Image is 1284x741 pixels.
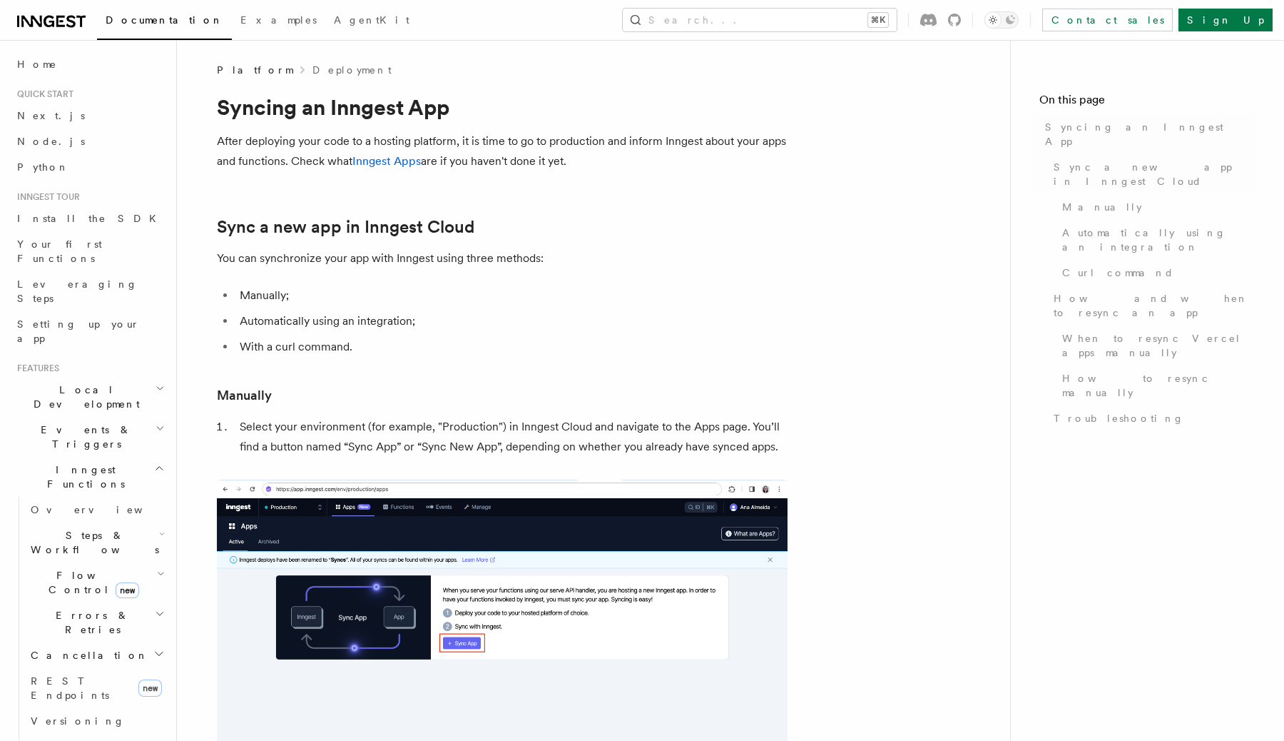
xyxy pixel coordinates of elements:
span: How and when to resync an app [1054,291,1255,320]
span: Python [17,161,69,173]
span: Examples [240,14,317,26]
a: Sync a new app in Inngest Cloud [1048,154,1255,194]
h1: Syncing an Inngest App [217,94,788,120]
button: Events & Triggers [11,417,168,457]
span: Inngest Functions [11,463,154,491]
button: Inngest Functions [11,457,168,497]
span: new [116,583,139,598]
a: Leveraging Steps [11,271,168,311]
button: Errors & Retries [25,603,168,642]
span: Events & Triggers [11,423,156,451]
span: Install the SDK [17,213,165,224]
span: Features [11,363,59,374]
a: Manually [217,385,272,405]
a: How to resync manually [1056,366,1255,405]
span: new [138,680,162,697]
li: Automatically using an integration; [235,311,788,331]
a: Node.js [11,128,168,154]
kbd: ⌘K [868,13,888,27]
a: Automatically using an integration [1056,220,1255,260]
a: Overview [25,497,168,523]
span: When to resync Vercel apps manually [1062,331,1255,360]
li: With a curl command. [235,337,788,357]
a: Inngest Apps [352,154,421,168]
span: Setting up your app [17,318,140,344]
span: Cancellation [25,648,148,662]
button: Steps & Workflows [25,523,168,563]
a: Sign Up [1178,9,1273,31]
span: Inngest tour [11,191,80,203]
a: When to resync Vercel apps manually [1056,326,1255,366]
a: Sync a new app in Inngest Cloud [217,217,474,237]
a: REST Endpointsnew [25,668,168,708]
p: After deploying your code to a hosting platform, it is time to go to production and inform Innges... [217,131,788,171]
a: Install the SDK [11,206,168,231]
span: Errors & Retries [25,608,155,637]
button: Flow Controlnew [25,563,168,603]
span: Steps & Workflows [25,528,159,557]
a: Manually [1056,194,1255,220]
span: Leveraging Steps [17,278,138,304]
button: Search...⌘K [623,9,897,31]
span: Quick start [11,89,73,100]
span: Home [17,57,57,71]
a: Troubleshooting [1048,405,1255,431]
a: Syncing an Inngest App [1039,114,1255,154]
span: How to resync manually [1062,371,1255,400]
span: Local Development [11,383,156,411]
li: Select your environment (for example, "Production") in Inngest Cloud and navigate to the Apps pag... [235,417,788,457]
span: Versioning [31,715,125,727]
a: Curl command [1056,260,1255,286]
button: Local Development [11,377,168,417]
li: Manually; [235,286,788,306]
a: Next.js [11,103,168,128]
a: Python [11,154,168,180]
a: Setting up your app [11,311,168,351]
a: Versioning [25,708,168,734]
a: Deployment [312,63,392,77]
span: Documentation [106,14,223,26]
span: Your first Functions [17,238,102,264]
span: Sync a new app in Inngest Cloud [1054,160,1255,188]
span: Platform [217,63,292,77]
a: Home [11,51,168,77]
span: AgentKit [334,14,409,26]
span: Troubleshooting [1054,411,1184,425]
span: Manually [1062,200,1142,214]
a: Your first Functions [11,231,168,271]
span: Next.js [17,110,85,121]
a: Documentation [97,4,232,40]
span: Curl command [1062,266,1174,280]
span: Overview [31,504,178,515]
a: Examples [232,4,325,39]
h4: On this page [1039,91,1255,114]
span: Syncing an Inngest App [1045,120,1255,148]
a: Contact sales [1042,9,1173,31]
button: Toggle dark mode [984,11,1019,29]
a: AgentKit [325,4,418,39]
button: Cancellation [25,642,168,668]
span: Automatically using an integration [1062,226,1255,254]
p: You can synchronize your app with Inngest using three methods: [217,248,788,268]
span: Node.js [17,136,85,147]
span: Flow Control [25,568,157,597]
a: How and when to resync an app [1048,286,1255,326]
span: REST Endpoints [31,675,109,701]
